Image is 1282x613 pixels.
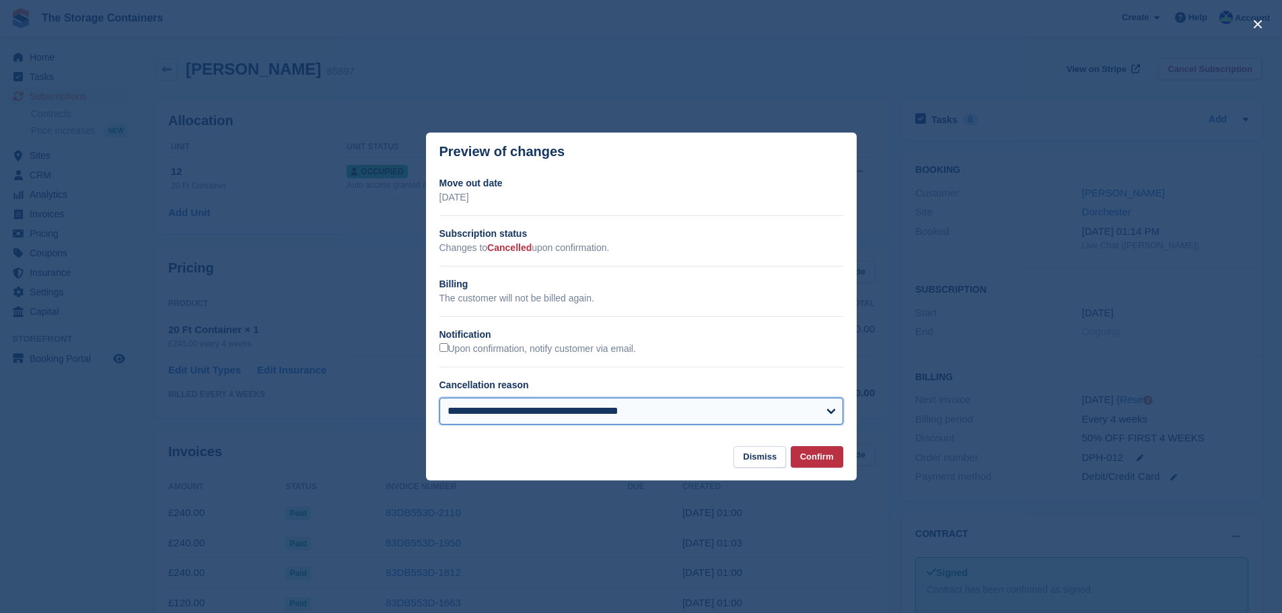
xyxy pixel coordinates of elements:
[439,343,636,355] label: Upon confirmation, notify customer via email.
[439,291,843,305] p: The customer will not be billed again.
[487,242,532,253] span: Cancelled
[439,328,843,342] h2: Notification
[439,176,843,190] h2: Move out date
[439,241,843,255] p: Changes to upon confirmation.
[439,380,529,390] label: Cancellation reason
[439,190,843,205] p: [DATE]
[439,277,843,291] h2: Billing
[791,446,843,468] button: Confirm
[734,446,786,468] button: Dismiss
[1247,13,1269,35] button: close
[439,227,843,241] h2: Subscription status
[439,144,565,159] p: Preview of changes
[439,343,448,352] input: Upon confirmation, notify customer via email.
